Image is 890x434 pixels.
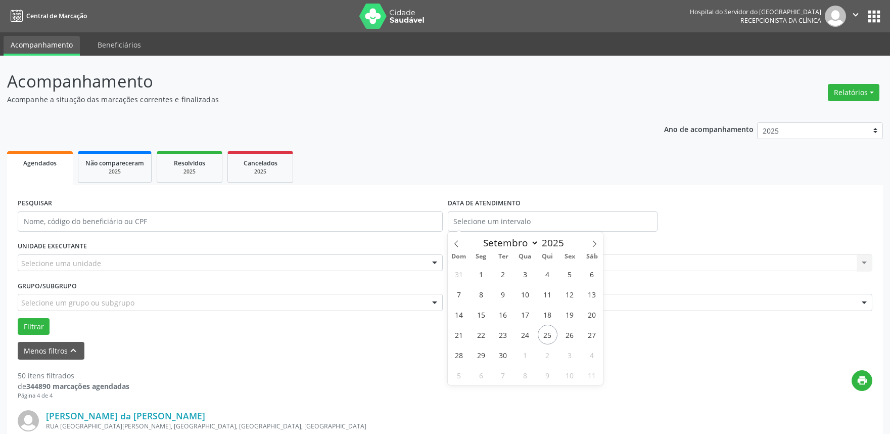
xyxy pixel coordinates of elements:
[479,236,539,250] select: Month
[471,365,491,385] span: Outubro 6, 2025
[26,12,87,20] span: Central de Marcação
[46,422,721,430] div: RUA [GEOGRAPHIC_DATA][PERSON_NAME], [GEOGRAPHIC_DATA], [GEOGRAPHIC_DATA], [GEOGRAPHIC_DATA]
[85,159,144,167] span: Não compareceram
[18,318,50,335] button: Filtrar
[690,8,821,16] div: Hospital do Servidor do [GEOGRAPHIC_DATA]
[85,168,144,176] div: 2025
[581,253,603,260] span: Sáb
[471,284,491,304] span: Setembro 8, 2025
[514,253,537,260] span: Qua
[558,253,581,260] span: Sex
[68,345,79,356] i: keyboard_arrow_up
[582,345,602,365] span: Outubro 4, 2025
[18,370,129,381] div: 50 itens filtrados
[493,284,513,304] span: Setembro 9, 2025
[846,6,865,27] button: 
[18,239,87,254] label: UNIDADE EXECUTANTE
[7,94,620,105] p: Acompanhe a situação das marcações correntes e finalizadas
[516,305,535,324] span: Setembro 17, 2025
[164,168,215,176] div: 2025
[560,305,580,324] span: Setembro 19, 2025
[538,305,557,324] span: Setembro 18, 2025
[538,365,557,385] span: Outubro 9, 2025
[449,264,469,284] span: Agosto 31, 2025
[46,410,205,421] a: [PERSON_NAME] da [PERSON_NAME]
[582,365,602,385] span: Outubro 11, 2025
[471,345,491,365] span: Setembro 29, 2025
[449,345,469,365] span: Setembro 28, 2025
[448,196,521,211] label: DATA DE ATENDIMENTO
[448,211,658,232] input: Selecione um intervalo
[536,253,558,260] span: Qui
[560,365,580,385] span: Outubro 10, 2025
[492,253,514,260] span: Ter
[493,365,513,385] span: Outubro 7, 2025
[582,305,602,324] span: Setembro 20, 2025
[516,345,535,365] span: Outubro 1, 2025
[470,253,492,260] span: Seg
[538,325,557,344] span: Setembro 25, 2025
[18,381,129,392] div: de
[516,365,535,385] span: Outubro 8, 2025
[582,284,602,304] span: Setembro 13, 2025
[449,365,469,385] span: Outubro 5, 2025
[582,264,602,284] span: Setembro 6, 2025
[18,392,129,400] div: Página 4 de 4
[174,159,205,167] span: Resolvidos
[560,284,580,304] span: Setembro 12, 2025
[18,342,84,360] button: Menos filtroskeyboard_arrow_up
[828,84,879,101] button: Relatórios
[471,305,491,324] span: Setembro 15, 2025
[516,325,535,344] span: Setembro 24, 2025
[449,284,469,304] span: Setembro 7, 2025
[582,325,602,344] span: Setembro 27, 2025
[26,381,129,391] strong: 344890 marcações agendadas
[18,278,77,294] label: Grupo/Subgrupo
[516,264,535,284] span: Setembro 3, 2025
[493,345,513,365] span: Setembro 30, 2025
[516,284,535,304] span: Setembro 10, 2025
[850,9,861,20] i: 
[740,16,821,25] span: Recepcionista da clínica
[538,264,557,284] span: Setembro 4, 2025
[235,168,286,176] div: 2025
[825,6,846,27] img: img
[7,69,620,94] p: Acompanhamento
[539,236,572,249] input: Year
[448,253,470,260] span: Dom
[21,297,134,308] span: Selecione um grupo ou subgrupo
[18,211,443,232] input: Nome, código do beneficiário ou CPF
[493,305,513,324] span: Setembro 16, 2025
[493,264,513,284] span: Setembro 2, 2025
[21,258,101,269] span: Selecione uma unidade
[538,345,557,365] span: Outubro 2, 2025
[664,122,754,135] p: Ano de acompanhamento
[7,8,87,24] a: Central de Marcação
[471,325,491,344] span: Setembro 22, 2025
[18,196,52,211] label: PESQUISAR
[493,325,513,344] span: Setembro 23, 2025
[471,264,491,284] span: Setembro 1, 2025
[90,36,148,54] a: Beneficiários
[560,345,580,365] span: Outubro 3, 2025
[23,159,57,167] span: Agendados
[857,375,868,386] i: print
[244,159,277,167] span: Cancelados
[4,36,80,56] a: Acompanhamento
[449,325,469,344] span: Setembro 21, 2025
[852,370,872,391] button: print
[538,284,557,304] span: Setembro 11, 2025
[560,264,580,284] span: Setembro 5, 2025
[18,410,39,431] img: img
[560,325,580,344] span: Setembro 26, 2025
[865,8,883,25] button: apps
[449,305,469,324] span: Setembro 14, 2025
